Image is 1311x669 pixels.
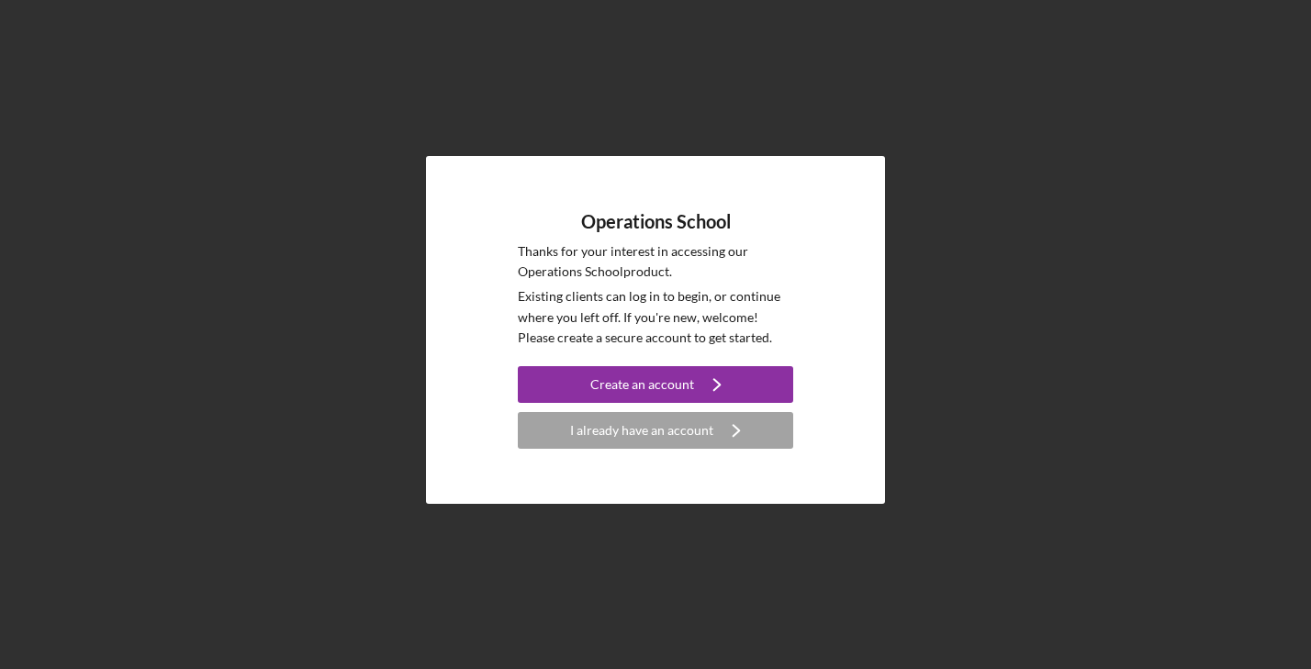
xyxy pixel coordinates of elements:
div: I already have an account [570,412,713,449]
h4: Operations School [581,211,731,232]
a: Create an account [518,366,793,407]
button: Create an account [518,366,793,403]
p: Thanks for your interest in accessing our Operations School product. [518,241,793,283]
button: I already have an account [518,412,793,449]
div: Create an account [590,366,694,403]
p: Existing clients can log in to begin, or continue where you left off. If you're new, welcome! Ple... [518,286,793,348]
